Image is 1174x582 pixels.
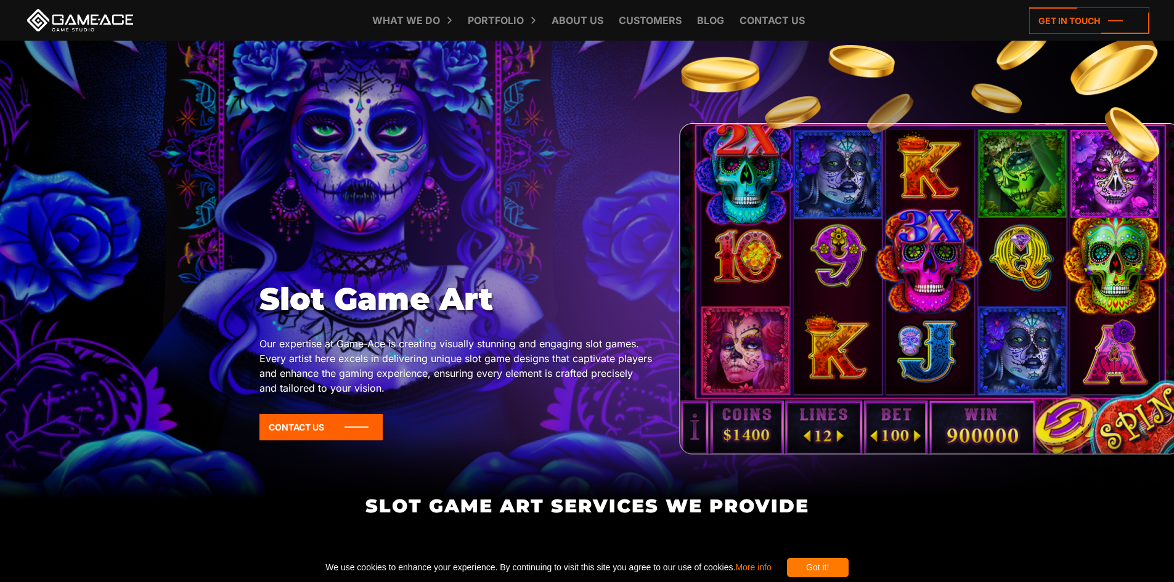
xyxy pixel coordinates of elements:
[259,281,653,318] h1: Slot Game Art
[259,496,915,516] h2: Slot Game Art Services We Provide
[735,562,771,572] a: More info
[787,558,849,577] div: Got it!
[259,336,653,395] p: Our expertise at Game-Ace is creating visually stunning and engaging slot games. Every artist her...
[1029,7,1149,34] a: Get in touch
[259,414,383,440] a: Contact Us
[325,558,771,577] span: We use cookies to enhance your experience. By continuing to visit this site you agree to our use ...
